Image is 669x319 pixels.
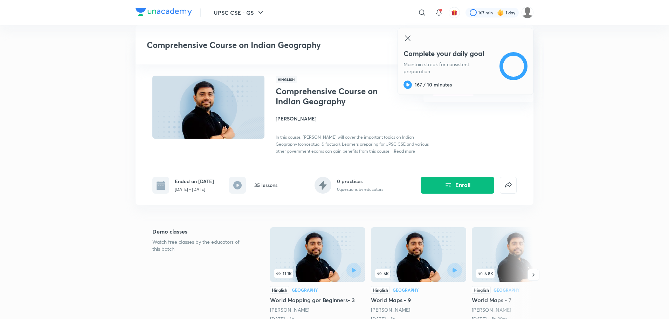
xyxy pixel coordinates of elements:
h5: World Mapping gor Beginners- 3 [270,296,365,304]
div: Hinglish [270,286,289,294]
h5: World Maps - 9 [371,296,466,304]
h5: World Maps - 7 [472,296,567,304]
div: Sudarshan Gurjar [472,306,567,313]
img: Mayank [522,7,533,19]
p: [DATE] - [DATE] [175,186,214,193]
a: [PERSON_NAME] [270,306,309,313]
p: Watch free classes by the educators of this batch [152,238,248,252]
span: 6K [375,269,390,278]
h1: Comprehensive Course on Indian Geography [276,86,390,106]
img: Company Logo [136,8,192,16]
h6: 167 / 10 minutes [415,81,452,88]
span: 11.1K [274,269,293,278]
button: Enroll [421,177,494,194]
h4: Complete your daily goal [404,49,495,58]
p: 0 questions by educators [337,186,383,193]
div: Hinglish [472,286,491,294]
h3: Comprehensive Course on Indian Geography [147,40,421,50]
a: [PERSON_NAME] [371,306,410,313]
img: Thumbnail [151,75,265,139]
h6: 0 practices [337,178,383,185]
button: UPSC CSE - GS [209,6,269,20]
div: Sudarshan Gurjar [371,306,466,313]
span: Read more [394,148,415,154]
span: 6.8K [476,269,495,278]
h5: Demo classes [152,227,248,236]
img: streak [497,9,504,16]
span: In this course, [PERSON_NAME] will cover the important topics on Indian Geography (conceptual & f... [276,134,429,154]
h6: Ended on [DATE] [175,178,214,185]
img: avatar [451,9,457,16]
span: Hinglish [276,76,297,83]
a: Company Logo [136,8,192,18]
div: Hinglish [371,286,390,294]
h4: [PERSON_NAME] [276,115,433,122]
a: [PERSON_NAME] [472,306,511,313]
p: Maintain streak for consistent preparation [404,61,495,75]
div: Geography [292,288,318,292]
button: avatar [449,7,460,18]
button: false [500,177,517,194]
div: Sudarshan Gurjar [270,306,365,313]
div: Geography [393,288,419,292]
h6: 35 lessons [254,181,277,189]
